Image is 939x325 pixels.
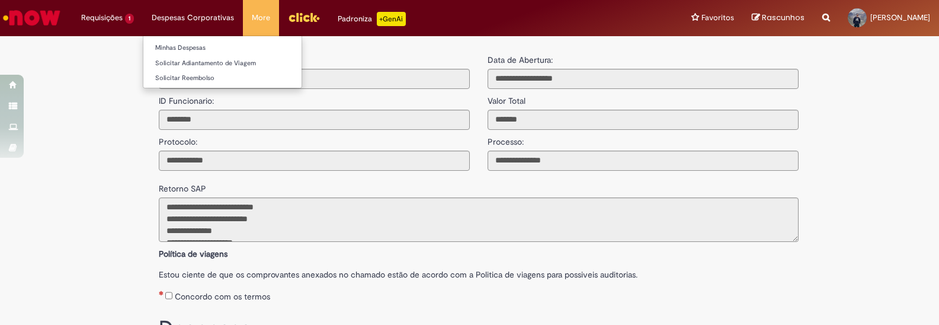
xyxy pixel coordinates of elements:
a: Solicitar Reembolso [143,72,302,85]
a: Solicitar Adiantamento de Viagem [143,57,302,70]
span: Rascunhos [762,12,805,23]
b: Política de viagens [159,248,227,259]
span: Favoritos [701,12,734,24]
label: Estou ciente de que os comprovantes anexados no chamado estão de acordo com a Politica de viagens... [159,263,799,281]
p: +GenAi [377,12,406,26]
label: Retorno SAP [159,177,206,195]
img: click_logo_yellow_360x200.png [288,8,320,26]
label: Data de Abertura: [488,54,553,66]
span: Requisições [81,12,123,24]
label: Protocolo: [159,130,197,148]
a: Rascunhos [752,12,805,24]
span: 1 [125,14,134,24]
label: ID Funcionario: [159,89,214,107]
span: More [252,12,270,24]
label: Concordo com os termos [175,291,270,302]
label: Processo: [488,130,524,148]
div: Padroniza [338,12,406,26]
label: Valor Total [488,89,525,107]
a: Minhas Despesas [143,42,302,55]
ul: Despesas Corporativas [143,36,302,88]
span: [PERSON_NAME] [870,12,930,23]
img: ServiceNow [1,6,62,30]
span: Despesas Corporativas [152,12,234,24]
